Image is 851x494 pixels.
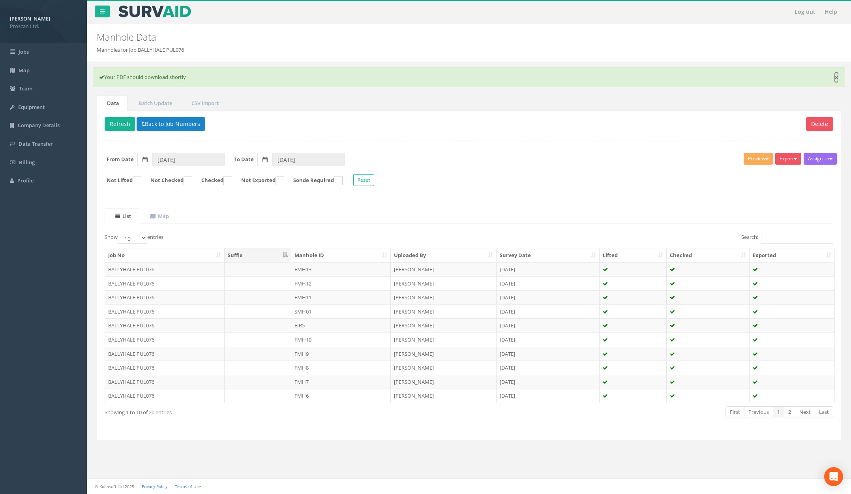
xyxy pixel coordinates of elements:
[497,389,600,403] td: [DATE]
[181,95,227,111] a: CSV Import
[105,290,225,304] td: BALLYHALE PUL076
[19,159,35,166] span: Billing
[291,304,391,319] td: SMH01
[10,23,77,30] span: Proscan Ltd.
[497,318,600,332] td: [DATE]
[834,73,839,82] a: ×
[291,248,391,263] th: Manhole ID: activate to sort column ascending
[285,177,343,185] label: Sonde Required
[497,375,600,389] td: [DATE]
[497,276,600,291] td: [DATE]
[18,103,45,111] span: Equipment
[95,484,134,489] small: © Kullasoft Ltd 2025
[391,332,497,347] td: [PERSON_NAME]
[795,406,815,418] a: Next
[824,467,843,486] div: Open Intercom Messenger
[291,318,391,332] td: EIR5
[19,85,32,92] span: Team
[804,153,837,165] button: Assign To
[105,276,225,291] td: BALLYHALE PUL076
[105,318,225,332] td: BALLYHALE PUL076
[105,375,225,389] td: BALLYHALE PUL076
[105,208,139,224] a: List
[775,153,801,165] button: Export
[105,262,225,276] td: BALLYHALE PUL076
[667,248,750,263] th: Checked: activate to sort column ascending
[291,290,391,304] td: FMH11
[291,332,391,347] td: FMH10
[99,177,141,185] label: Not Lifted
[10,13,77,30] a: [PERSON_NAME] Proscan Ltd.
[291,361,391,375] td: FMH8
[741,232,833,244] label: Search:
[107,156,134,163] label: From Date
[97,46,184,54] li: Manholes for Job BALLYHALE PUL076
[497,262,600,276] td: [DATE]
[19,67,30,74] span: Map
[391,361,497,375] td: [PERSON_NAME]
[18,122,60,129] span: Company Details
[391,318,497,332] td: [PERSON_NAME]
[97,32,715,42] h2: Manhole Data
[19,140,53,147] span: Data Transfer
[291,276,391,291] td: FMH12
[497,332,600,347] td: [DATE]
[142,177,192,185] label: Not Checked
[233,177,284,185] label: Not Exported
[761,232,833,244] input: Search:
[773,406,784,418] a: 1
[815,406,833,418] a: Last
[118,232,147,244] select: Showentries
[391,347,497,361] td: [PERSON_NAME]
[115,212,131,220] uib-tab-heading: List
[391,375,497,389] td: [PERSON_NAME]
[391,276,497,291] td: [PERSON_NAME]
[10,15,50,22] strong: [PERSON_NAME]
[391,290,497,304] td: [PERSON_NAME]
[140,208,177,224] a: Map
[193,177,232,185] label: Checked
[272,153,345,166] input: To Date
[600,248,667,263] th: Lifted: activate to sort column ascending
[234,156,254,163] label: To Date
[19,48,29,55] span: Jobs
[17,177,34,184] span: Profile
[291,262,391,276] td: FMH13
[93,67,845,87] div: Your PDF should download shortly
[105,347,225,361] td: BALLYHALE PUL076
[105,304,225,319] td: BALLYHALE PUL076
[175,484,201,489] a: Terms of Use
[105,332,225,347] td: BALLYHALE PUL076
[142,484,167,489] a: Privacy Policy
[497,304,600,319] td: [DATE]
[105,117,135,131] button: Refresh
[806,117,833,131] button: Delete
[353,174,374,186] button: Reset
[391,389,497,403] td: [PERSON_NAME]
[497,290,600,304] td: [DATE]
[152,153,225,166] input: From Date
[291,347,391,361] td: FMH9
[291,389,391,403] td: FMH6
[750,248,834,263] th: Exported: activate to sort column ascending
[105,248,225,263] th: Job No: activate to sort column ascending
[137,117,205,131] button: Back to Job Numbers
[744,406,773,418] a: Previous
[784,406,795,418] a: 2
[97,95,127,111] a: Data
[150,212,169,220] uib-tab-heading: Map
[105,389,225,403] td: BALLYHALE PUL076
[105,361,225,375] td: BALLYHALE PUL076
[497,347,600,361] td: [DATE]
[744,153,773,165] button: Preview
[105,232,163,244] label: Show entries
[391,262,497,276] td: [PERSON_NAME]
[497,248,600,263] th: Survey Date: activate to sort column ascending
[391,248,497,263] th: Uploaded By: activate to sort column ascending
[391,304,497,319] td: [PERSON_NAME]
[105,406,401,416] div: Showing 1 to 10 of 20 entries
[225,248,292,263] th: Suffix: activate to sort column descending
[291,375,391,389] td: FMH7
[128,95,180,111] a: Batch Update
[497,361,600,375] td: [DATE]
